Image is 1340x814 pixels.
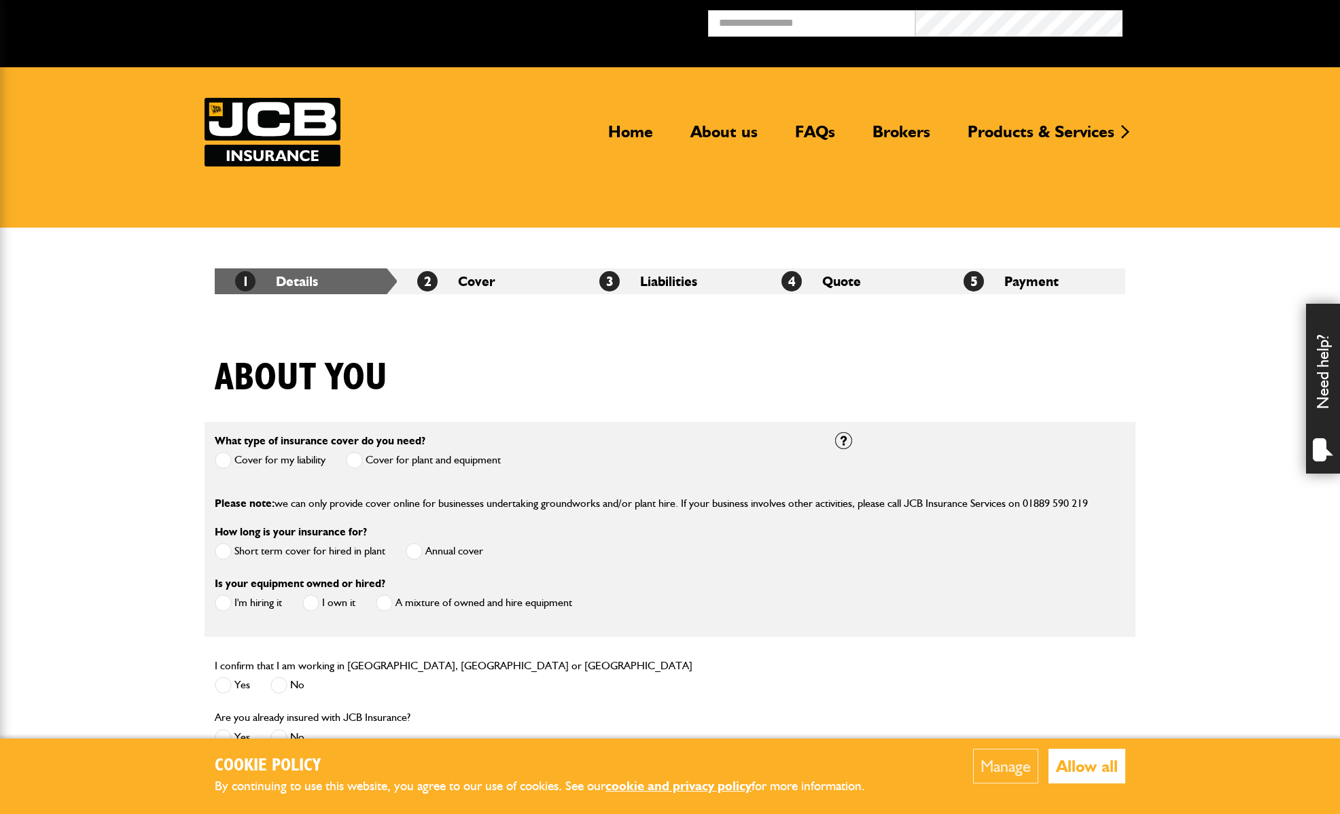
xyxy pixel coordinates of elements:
[973,749,1038,783] button: Manage
[215,495,1125,512] p: we can only provide cover online for businesses undertaking groundworks and/or plant hire. If you...
[215,776,887,797] p: By continuing to use this website, you agree to our use of cookies. See our for more information.
[862,122,940,153] a: Brokers
[205,98,340,166] img: JCB Insurance Services logo
[1123,10,1330,31] button: Broker Login
[406,543,483,560] label: Annual cover
[215,677,250,694] label: Yes
[943,268,1125,294] li: Payment
[215,543,385,560] label: Short term cover for hired in plant
[215,660,692,671] label: I confirm that I am working in [GEOGRAPHIC_DATA], [GEOGRAPHIC_DATA] or [GEOGRAPHIC_DATA]
[376,595,572,612] label: A mixture of owned and hire equipment
[215,527,367,537] label: How long is your insurance for?
[235,271,255,291] span: 1
[215,712,410,723] label: Are you already insured with JCB Insurance?
[964,271,984,291] span: 5
[205,98,340,166] a: JCB Insurance Services
[346,452,501,469] label: Cover for plant and equipment
[598,122,663,153] a: Home
[215,452,325,469] label: Cover for my liability
[599,271,620,291] span: 3
[215,436,425,446] label: What type of insurance cover do you need?
[270,677,304,694] label: No
[215,355,387,401] h1: About you
[761,268,943,294] li: Quote
[579,268,761,294] li: Liabilities
[680,122,768,153] a: About us
[957,122,1125,153] a: Products & Services
[1048,749,1125,783] button: Allow all
[215,268,397,294] li: Details
[302,595,355,612] label: I own it
[215,729,250,746] label: Yes
[215,756,887,777] h2: Cookie Policy
[397,268,579,294] li: Cover
[605,778,752,794] a: cookie and privacy policy
[215,578,385,589] label: Is your equipment owned or hired?
[270,729,304,746] label: No
[1306,304,1340,474] div: Need help?
[417,271,438,291] span: 2
[215,497,275,510] span: Please note:
[785,122,845,153] a: FAQs
[215,595,282,612] label: I'm hiring it
[781,271,802,291] span: 4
